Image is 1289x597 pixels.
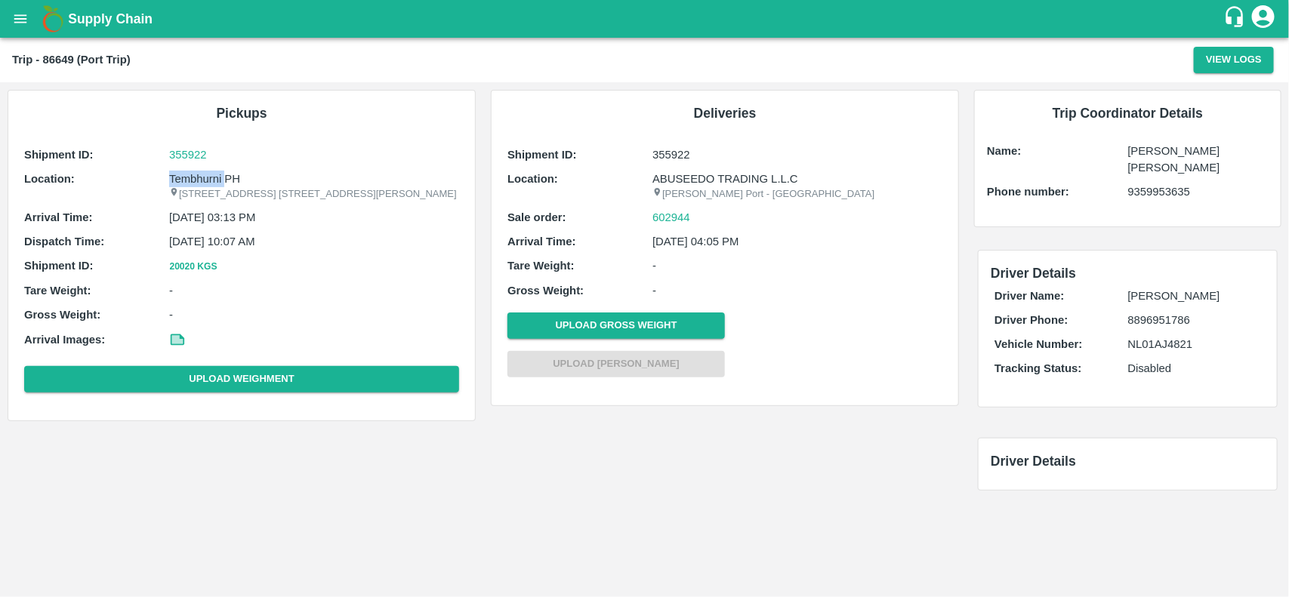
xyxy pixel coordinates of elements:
[507,312,725,339] button: Upload Gross Weight
[1128,183,1269,200] p: 9359953635
[995,314,1068,326] b: Driver Phone:
[987,186,1069,198] b: Phone number:
[24,366,459,392] button: Upload Weighment
[991,454,1076,469] span: Driver Details
[169,306,459,323] p: -
[507,285,584,297] b: Gross Weight:
[169,259,217,275] button: 20020 Kgs
[995,338,1082,350] b: Vehicle Number:
[169,146,459,163] a: 355922
[1128,288,1261,304] p: [PERSON_NAME]
[3,2,38,36] button: open drawer
[507,260,575,272] b: Tare Weight:
[24,334,105,346] b: Arrival Images:
[68,8,1223,29] a: Supply Chain
[507,235,575,248] b: Arrival Time:
[169,282,459,299] p: -
[1223,5,1250,32] div: customer-support
[24,235,104,248] b: Dispatch Time:
[169,171,459,187] p: Tembhurni PH
[652,233,942,250] p: [DATE] 04:05 PM
[24,211,92,223] b: Arrival Time:
[1250,3,1277,35] div: account of current user
[652,146,942,163] p: 355922
[169,187,459,202] p: [STREET_ADDRESS] [STREET_ADDRESS][PERSON_NAME]
[652,187,942,202] p: [PERSON_NAME] Port - [GEOGRAPHIC_DATA]
[507,211,566,223] b: Sale order:
[652,282,942,299] p: -
[1128,312,1261,328] p: 8896951786
[1128,143,1269,177] p: [PERSON_NAME] [PERSON_NAME]
[24,173,75,185] b: Location:
[995,362,1081,374] b: Tracking Status:
[991,266,1076,281] span: Driver Details
[1128,360,1261,377] p: Disabled
[987,145,1021,157] b: Name:
[652,209,690,226] a: 602944
[20,103,463,124] h6: Pickups
[68,11,153,26] b: Supply Chain
[987,103,1269,124] h6: Trip Coordinator Details
[169,209,459,226] p: [DATE] 03:13 PM
[652,171,942,187] p: ABUSEEDO TRADING L.L.C
[1128,336,1261,352] p: NL01AJ4821
[24,285,91,297] b: Tare Weight:
[504,103,946,124] h6: Deliveries
[507,173,558,185] b: Location:
[995,290,1064,302] b: Driver Name:
[24,149,94,161] b: Shipment ID:
[1194,47,1274,73] button: View Logs
[38,4,68,34] img: logo
[652,257,942,274] p: -
[507,149,577,161] b: Shipment ID:
[169,233,459,250] p: [DATE] 10:07 AM
[24,260,94,272] b: Shipment ID:
[12,54,131,66] b: Trip - 86649 (Port Trip)
[24,309,100,321] b: Gross Weight:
